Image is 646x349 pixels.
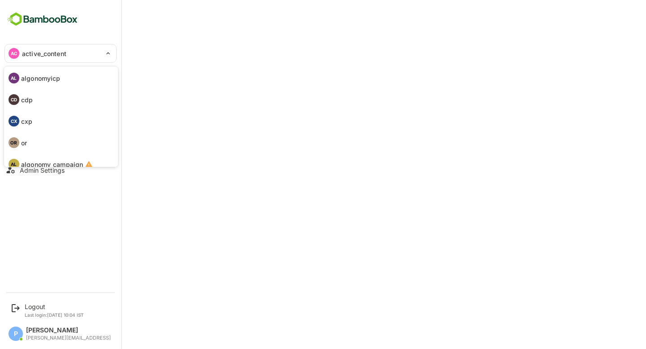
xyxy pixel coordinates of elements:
[9,137,19,148] div: OR
[21,160,83,169] p: algonomy_campaign
[21,74,60,83] p: algonomyicp
[9,116,19,127] div: CX
[9,73,19,83] div: AL
[21,138,27,148] p: or
[21,95,33,105] p: cdp
[9,94,19,105] div: CD
[9,159,19,170] div: AL
[21,117,32,126] p: cxp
